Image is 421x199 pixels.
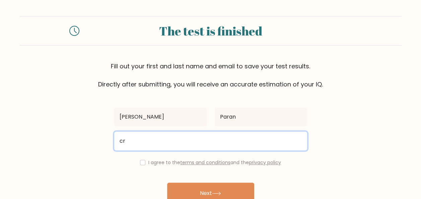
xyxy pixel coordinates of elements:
a: terms and conditions [180,159,230,166]
a: privacy policy [249,159,281,166]
input: Email [114,132,307,150]
input: Last name [215,108,307,126]
div: The test is finished [87,22,334,40]
input: First name [114,108,207,126]
div: Fill out your first and last name and email to save your test results. Directly after submitting,... [20,62,402,89]
label: I agree to the and the [148,159,281,166]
